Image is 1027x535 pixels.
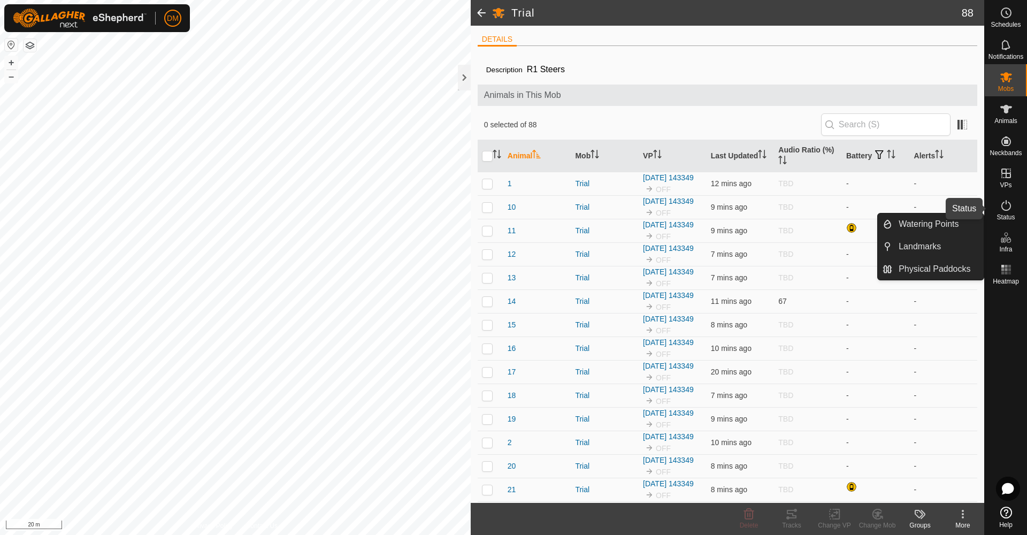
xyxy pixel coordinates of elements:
td: - [910,384,978,407]
span: Notifications [988,53,1023,60]
td: - [842,337,910,360]
span: OFF [656,279,671,288]
span: 26 Aug 2025, 5:33 pm [711,250,747,258]
span: 14 [508,296,516,307]
span: 26 Aug 2025, 5:29 pm [711,344,752,353]
li: DETAILS [478,34,517,47]
span: Status [997,214,1015,220]
span: 26 Aug 2025, 5:28 pm [711,297,752,305]
span: OFF [656,326,671,335]
td: - [910,407,978,431]
td: - [910,195,978,219]
p-sorticon: Activate to sort [887,151,895,160]
img: Gallagher Logo [13,9,147,28]
span: 26 Aug 2025, 5:30 pm [711,415,747,423]
a: Landmarks [892,236,984,257]
th: Alerts [910,140,978,172]
td: - [910,454,978,478]
span: 26 Aug 2025, 5:32 pm [711,485,747,494]
td: - [842,313,910,337]
p-sorticon: Activate to sort [532,151,541,160]
a: [DATE] 143349 [643,456,694,464]
span: 26 Aug 2025, 5:32 pm [711,320,747,329]
td: - [910,337,978,360]
span: OFF [656,185,671,194]
span: TBD [778,344,793,353]
a: [DATE] 143349 [643,362,694,370]
span: TBD [778,320,793,329]
a: [DATE] 143349 [643,267,694,276]
a: Physical Paddocks [892,258,984,280]
td: - [842,384,910,407]
td: - [842,289,910,313]
div: More [941,521,984,530]
span: OFF [656,350,671,358]
div: Trial [575,202,634,213]
span: 67 [778,297,787,305]
span: 17 [508,366,516,378]
td: - [842,407,910,431]
span: Animals in This Mob [484,89,971,102]
div: Trial [575,272,634,284]
span: Watering Points [899,218,959,231]
div: Change VP [813,521,856,530]
span: 18 [508,390,516,401]
span: 1 [508,178,512,189]
th: Battery [842,140,910,172]
div: Trial [575,461,634,472]
a: [DATE] 143349 [643,338,694,347]
img: to [645,396,654,405]
span: 13 [508,272,516,284]
input: Search (S) [821,113,951,136]
div: Trial [575,319,634,331]
th: Animal [503,140,571,172]
span: 19 [508,414,516,425]
li: Landmarks [878,236,984,257]
img: to [645,326,654,334]
span: OFF [656,468,671,476]
span: TBD [778,179,793,188]
span: Mobs [998,86,1014,92]
a: [DATE] 143349 [643,220,694,229]
div: Change Mob [856,521,899,530]
td: - [842,266,910,289]
a: [DATE] 143349 [643,173,694,182]
a: [DATE] 143349 [643,409,694,417]
span: 26 Aug 2025, 5:29 pm [711,438,752,447]
th: Last Updated [707,140,775,172]
span: VPs [1000,182,1011,188]
td: - [842,242,910,266]
span: 26 Aug 2025, 5:19 pm [711,368,752,376]
td: - [910,360,978,384]
span: Schedules [991,21,1021,28]
img: to [645,208,654,217]
li: Watering Points [878,213,984,235]
span: 0 selected of 88 [484,119,821,131]
span: 11 [508,225,516,236]
span: Physical Paddocks [899,263,970,276]
span: Delete [740,522,758,529]
th: Audio Ratio (%) [774,140,842,172]
span: OFF [656,303,671,311]
p-sorticon: Activate to sort [493,151,501,160]
span: TBD [778,485,793,494]
div: Tracks [770,521,813,530]
a: Help [985,502,1027,532]
img: to [645,349,654,358]
span: OFF [656,209,671,217]
span: 26 Aug 2025, 5:33 pm [711,391,747,400]
label: Description [486,66,523,74]
span: TBD [778,203,793,211]
img: to [645,467,654,476]
p-sorticon: Activate to sort [778,157,787,166]
span: 88 [962,5,974,21]
button: Map Layers [24,39,36,52]
th: VP [639,140,707,172]
span: 26 Aug 2025, 5:32 pm [711,273,747,282]
img: to [645,444,654,452]
span: TBD [778,438,793,447]
span: OFF [656,232,671,241]
li: Physical Paddocks [878,258,984,280]
span: Infra [999,246,1012,253]
div: Trial [575,414,634,425]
